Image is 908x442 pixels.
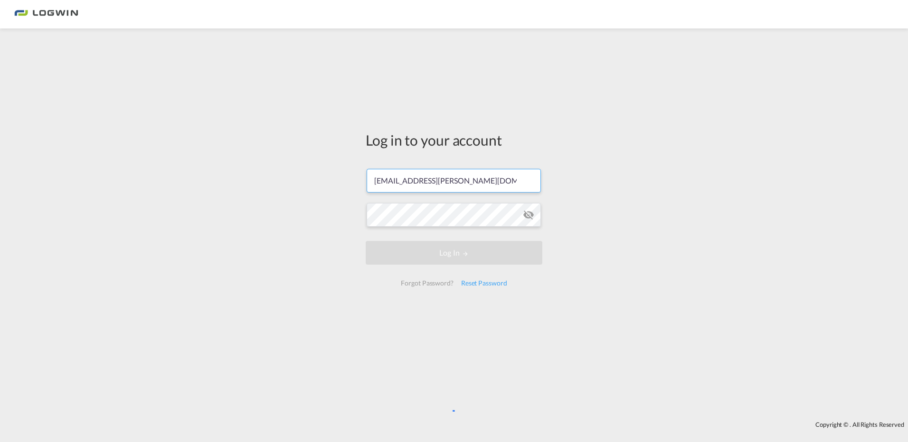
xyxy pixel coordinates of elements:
[457,275,511,292] div: Reset Password
[523,209,534,221] md-icon: icon-eye-off
[366,130,542,150] div: Log in to your account
[397,275,457,292] div: Forgot Password?
[14,4,78,25] img: bc73a0e0d8c111efacd525e4c8ad7d32.png
[367,169,541,193] input: Enter email/phone number
[366,241,542,265] button: LOGIN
